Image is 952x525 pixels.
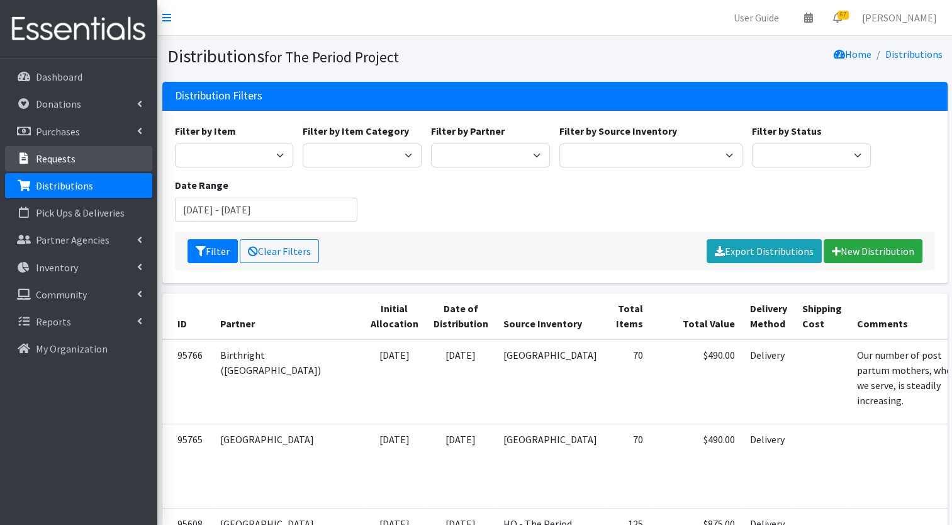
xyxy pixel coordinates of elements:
p: Distributions [36,179,93,192]
td: 70 [605,339,651,424]
td: [GEOGRAPHIC_DATA] [496,424,605,508]
h3: Distribution Filters [175,89,262,103]
td: [DATE] [426,424,496,508]
a: New Distribution [824,239,922,263]
p: Partner Agencies [36,234,109,246]
a: Purchases [5,119,152,144]
p: Requests [36,152,76,165]
p: Dashboard [36,71,82,83]
p: Reports [36,315,71,328]
td: Birthright ([GEOGRAPHIC_DATA]) [213,339,363,424]
td: [DATE] [363,424,426,508]
span: 67 [837,11,849,20]
th: Date of Distribution [426,293,496,339]
small: for The Period Project [264,48,399,66]
img: HumanEssentials [5,8,152,50]
a: User Guide [724,5,789,30]
td: $490.00 [651,424,742,508]
p: Community [36,288,87,301]
p: Inventory [36,261,78,274]
th: Delivery Method [742,293,795,339]
td: 95766 [162,339,213,424]
a: Export Distributions [707,239,822,263]
a: Dashboard [5,64,152,89]
td: $490.00 [651,339,742,424]
a: 67 [823,5,852,30]
a: [PERSON_NAME] [852,5,947,30]
a: Requests [5,146,152,171]
td: [GEOGRAPHIC_DATA] [213,424,363,508]
label: Filter by Partner [431,123,505,138]
th: Total Value [651,293,742,339]
td: Delivery [742,339,795,424]
button: Filter [188,239,238,263]
p: Purchases [36,125,80,138]
a: Donations [5,91,152,116]
a: Distributions [885,48,943,60]
a: Partner Agencies [5,227,152,252]
td: 70 [605,424,651,508]
a: Clear Filters [240,239,319,263]
a: Home [834,48,871,60]
a: Reports [5,309,152,334]
th: Total Items [605,293,651,339]
label: Filter by Source Inventory [559,123,677,138]
td: [GEOGRAPHIC_DATA] [496,339,605,424]
th: Source Inventory [496,293,605,339]
td: Delivery [742,424,795,508]
a: Pick Ups & Deliveries [5,200,152,225]
th: Shipping Cost [795,293,849,339]
p: My Organization [36,342,108,355]
a: Community [5,282,152,307]
a: Inventory [5,255,152,280]
th: Partner [213,293,363,339]
td: [DATE] [363,339,426,424]
th: Initial Allocation [363,293,426,339]
a: My Organization [5,336,152,361]
td: [DATE] [426,339,496,424]
td: 95765 [162,424,213,508]
input: January 1, 2011 - December 31, 2011 [175,198,358,222]
p: Donations [36,98,81,110]
p: Pick Ups & Deliveries [36,206,125,219]
label: Filter by Status [752,123,822,138]
a: Distributions [5,173,152,198]
label: Date Range [175,178,228,193]
label: Filter by Item [175,123,236,138]
label: Filter by Item Category [303,123,409,138]
h1: Distributions [167,45,551,67]
th: ID [162,293,213,339]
